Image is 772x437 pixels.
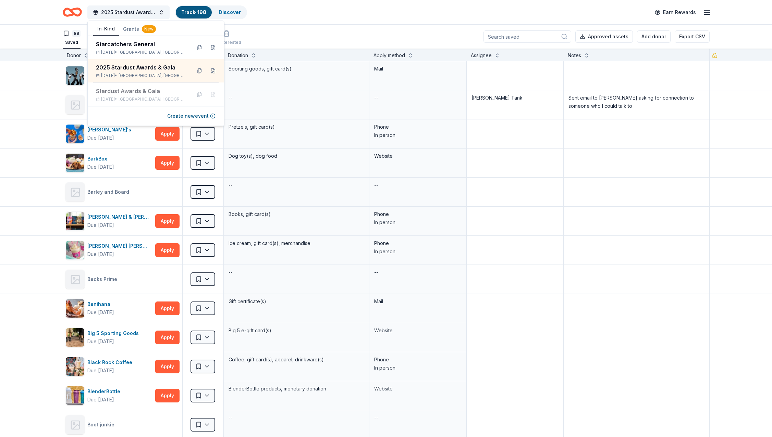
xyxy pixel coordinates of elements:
[155,389,180,402] button: Apply
[72,30,81,37] div: 89
[65,386,152,405] button: Image for BlenderBottleBlenderBottleDue [DATE]
[228,384,365,394] div: BlenderBottle products, monetary donation
[87,275,120,283] div: Becks Prime
[87,300,114,308] div: Benihana
[167,112,216,120] button: Create newevent
[374,123,462,131] div: Phone
[155,301,180,315] button: Apply
[228,326,365,335] div: Big 5 e-gift card(s)
[87,358,135,367] div: Black Rock Coffee
[374,356,462,364] div: Phone
[66,241,84,259] img: Image for Baskin Robbins
[119,97,186,102] span: [GEOGRAPHIC_DATA], [GEOGRAPHIC_DATA]
[63,4,82,20] a: Home
[65,299,152,318] button: Image for BenihanaBenihanaDue [DATE]
[228,239,365,248] div: Ice cream, gift card(s), merchandise
[87,126,134,134] div: [PERSON_NAME]'s
[675,30,710,43] button: Export CSV
[87,308,114,317] div: Due [DATE]
[87,213,152,221] div: [PERSON_NAME] & [PERSON_NAME]
[374,152,462,160] div: Website
[155,214,180,228] button: Apply
[65,241,152,260] button: Image for Baskin Robbins[PERSON_NAME] [PERSON_NAME]Due [DATE]
[96,97,186,102] div: [DATE] •
[87,329,142,337] div: Big 5 Sporting Goods
[66,386,84,405] img: Image for BlenderBottle
[471,51,492,60] div: Assignee
[564,91,708,118] textarea: Sent email to [PERSON_NAME] asking for connection to someone who I could talk to
[374,131,462,139] div: In person
[65,153,152,172] button: Image for BarkBoxBarkBoxDue [DATE]
[87,134,114,142] div: Due [DATE]
[65,211,152,231] button: Image for Barnes & Noble[PERSON_NAME] & [PERSON_NAME]Due [DATE]
[228,209,365,219] div: Books, gift card(s)
[467,91,563,118] textarea: [PERSON_NAME] Tank
[67,51,81,60] div: Donor
[66,212,84,230] img: Image for Barnes & Noble
[374,385,462,393] div: Website
[212,40,241,45] div: Not interested
[119,50,186,55] span: [GEOGRAPHIC_DATA], [GEOGRAPHIC_DATA]
[96,87,186,95] div: Stardust Awards & Gala
[374,297,462,306] div: Mail
[155,243,180,257] button: Apply
[87,163,114,171] div: Due [DATE]
[142,25,156,33] div: New
[66,357,84,376] img: Image for Black Rock Coffee
[374,210,462,218] div: Phone
[374,326,462,335] div: Website
[66,66,84,85] img: Image for Adidas
[228,413,233,423] div: --
[101,8,156,16] span: 2025 Stardust Awards & Gala
[374,239,462,247] div: Phone
[575,30,633,43] button: Approved assets
[87,421,117,429] div: Boot junkie
[483,30,571,43] input: Search saved
[96,40,186,48] div: Starcatchers General
[87,188,132,196] div: Barley and Board
[96,63,186,72] div: 2025 Stardust Awards & Gala
[568,51,581,60] div: Notes
[87,5,170,19] button: 2025 Stardust Awards & Gala
[63,27,81,49] button: 89Saved
[155,360,180,373] button: Apply
[87,387,123,396] div: BlenderBottle
[374,218,462,227] div: In person
[63,40,81,45] div: Saved
[373,413,379,423] div: --
[228,51,248,60] div: Donation
[155,156,180,170] button: Apply
[119,23,160,35] button: Grants
[96,50,186,55] div: [DATE] •
[651,6,700,18] a: Earn Rewards
[212,27,241,49] button: Not interested
[87,242,152,250] div: [PERSON_NAME] [PERSON_NAME]
[373,93,379,103] div: --
[175,5,247,19] button: Track· 198Discover
[228,122,365,132] div: Pretzels, gift card(s)
[373,180,379,190] div: --
[65,357,152,376] button: Image for Black Rock CoffeeBlack Rock CoffeeDue [DATE]
[66,154,84,172] img: Image for BarkBox
[66,328,84,347] img: Image for Big 5 Sporting Goods
[155,127,180,141] button: Apply
[228,93,233,103] div: --
[66,299,84,318] img: Image for Benihana
[219,9,241,15] a: Discover
[373,268,379,277] div: --
[373,51,405,60] div: Apply method
[228,297,365,306] div: Gift certificate(s)
[228,64,365,74] div: Sporting goods, gift card(s)
[87,396,114,404] div: Due [DATE]
[87,155,114,163] div: BarkBox
[65,66,152,85] button: Image for AdidasAdidasDue [DATE]
[65,328,152,347] button: Image for Big 5 Sporting GoodsBig 5 Sporting GoodsDue [DATE]
[228,180,233,190] div: --
[65,124,152,143] button: Image for Auntie Anne's [PERSON_NAME]'sDue [DATE]
[228,355,365,364] div: Coffee, gift card(s), apparel, drinkware(s)
[228,151,365,161] div: Dog toy(s), dog food
[87,337,114,346] div: Due [DATE]
[155,331,180,344] button: Apply
[119,73,186,78] span: [GEOGRAPHIC_DATA], [GEOGRAPHIC_DATA]
[374,65,462,73] div: Mail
